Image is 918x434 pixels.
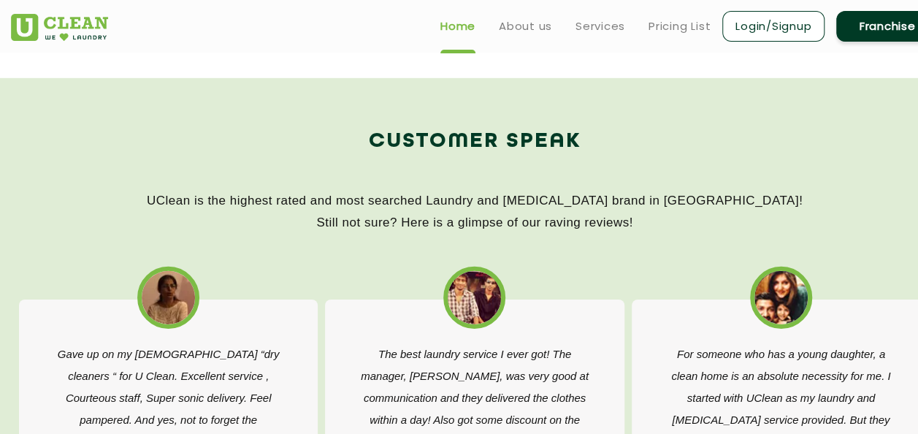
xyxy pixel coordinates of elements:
[499,18,552,35] a: About us
[575,18,625,35] a: Services
[440,18,475,35] a: Home
[722,11,825,42] a: Login/Signup
[11,14,108,41] img: UClean Laundry and Dry Cleaning
[754,271,808,324] img: affordable dry cleaning
[142,271,195,324] img: best laundry nearme
[448,271,501,324] img: best dry cleaning near me
[649,18,711,35] a: Pricing List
